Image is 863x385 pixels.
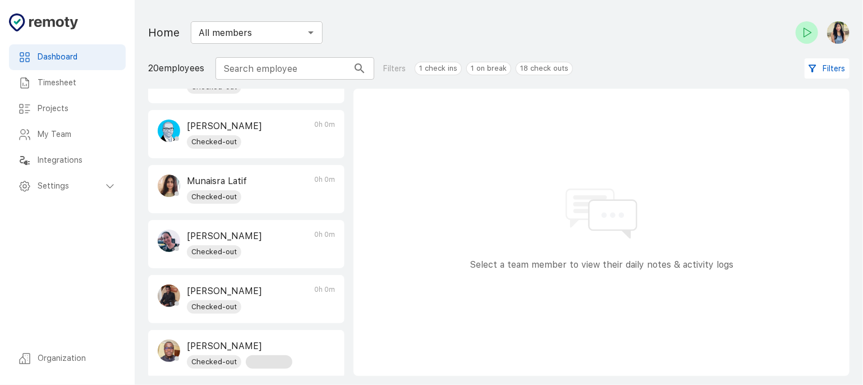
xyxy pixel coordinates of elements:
[9,173,126,199] div: Settings
[158,230,180,252] img: Lorraine Mangaser
[823,17,850,48] button: Rochelle Serapion
[38,103,117,115] h6: Projects
[187,246,241,258] span: Checked-out
[158,285,180,307] img: Francis Mbadiwe
[158,340,180,362] img: Nicholas Godwin
[383,63,406,75] p: Filters
[148,24,180,42] h1: Home
[187,120,262,133] p: [PERSON_NAME]
[796,21,818,44] button: Check-in
[9,44,126,70] div: Dashboard
[38,154,117,167] h6: Integrations
[9,148,126,173] div: Integrations
[187,136,241,148] span: Checked-out
[470,258,733,272] p: Select a team member to view their daily notes & activity logs
[314,230,335,259] p: 0h 0m
[314,120,335,149] p: 0h 0m
[148,62,204,75] p: 20 employees
[466,62,511,75] div: 1 on break
[9,96,126,122] div: Projects
[467,63,511,74] span: 1 on break
[187,285,262,298] p: [PERSON_NAME]
[303,25,319,40] button: Open
[38,77,117,89] h6: Timesheet
[187,356,241,368] span: Checked-out
[9,122,126,148] div: My Team
[9,70,126,96] div: Timesheet
[415,62,462,75] div: 1 check ins
[827,21,850,44] img: Rochelle Serapion
[187,340,292,353] p: [PERSON_NAME]
[187,301,241,313] span: Checked-out
[158,120,180,142] img: Victor Adefuye
[187,175,247,188] p: Munaisra Latif
[187,191,241,203] span: Checked-out
[38,51,117,63] h6: Dashboard
[415,63,461,74] span: 1 check ins
[314,285,335,314] p: 0h 0m
[38,180,103,192] h6: Settings
[38,352,117,365] h6: Organization
[9,346,126,372] div: Organization
[516,62,573,75] div: 18 check outs
[516,63,572,74] span: 18 check outs
[805,58,850,79] button: Filters
[158,175,180,197] img: Munaisra Latif
[314,175,335,204] p: 0h 0m
[38,129,117,141] h6: My Team
[187,230,262,243] p: [PERSON_NAME]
